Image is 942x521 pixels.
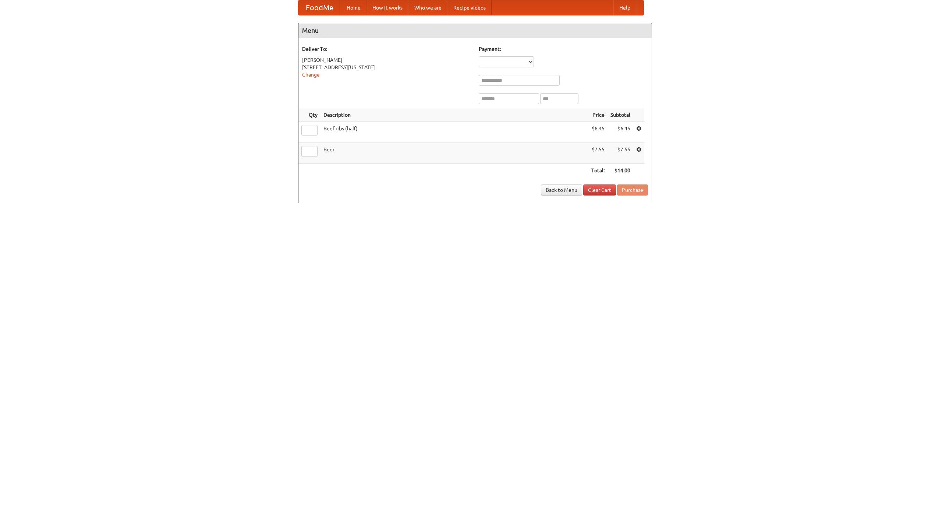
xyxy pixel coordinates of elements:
div: [PERSON_NAME] [302,56,471,64]
th: Description [321,108,588,122]
a: Home [341,0,366,15]
th: Price [588,108,608,122]
a: FoodMe [298,0,341,15]
button: Purchase [617,184,648,196]
th: Total: [588,164,608,177]
td: Beer [321,143,588,164]
th: $14.00 [608,164,633,177]
a: Clear Cart [583,184,616,196]
td: $7.55 [588,143,608,164]
th: Qty [298,108,321,122]
td: Beef ribs (half) [321,122,588,143]
td: $6.45 [588,122,608,143]
a: Back to Menu [541,184,582,196]
a: Who we are [408,0,447,15]
h5: Payment: [479,45,648,53]
a: Recipe videos [447,0,492,15]
h5: Deliver To: [302,45,471,53]
a: How it works [366,0,408,15]
th: Subtotal [608,108,633,122]
a: Help [613,0,636,15]
h4: Menu [298,23,652,38]
div: [STREET_ADDRESS][US_STATE] [302,64,471,71]
td: $7.55 [608,143,633,164]
td: $6.45 [608,122,633,143]
a: Change [302,72,320,78]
